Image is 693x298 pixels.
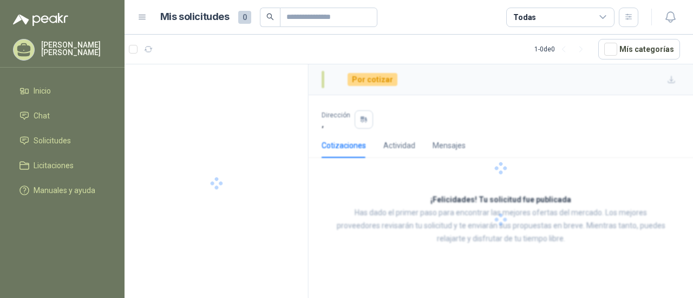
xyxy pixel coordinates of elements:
[238,11,251,24] span: 0
[13,130,112,151] a: Solicitudes
[13,13,68,26] img: Logo peakr
[13,105,112,126] a: Chat
[160,9,230,25] h1: Mis solicitudes
[34,160,74,171] span: Licitaciones
[34,135,71,147] span: Solicitudes
[534,41,590,58] div: 1 - 0 de 0
[513,11,536,23] div: Todas
[598,39,680,59] button: Mís categorías
[41,41,112,56] p: [PERSON_NAME] [PERSON_NAME]
[34,110,50,122] span: Chat
[34,85,51,97] span: Inicio
[34,184,95,196] span: Manuales y ayuda
[13,180,112,201] a: Manuales y ayuda
[13,81,112,101] a: Inicio
[266,13,274,21] span: search
[13,155,112,176] a: Licitaciones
